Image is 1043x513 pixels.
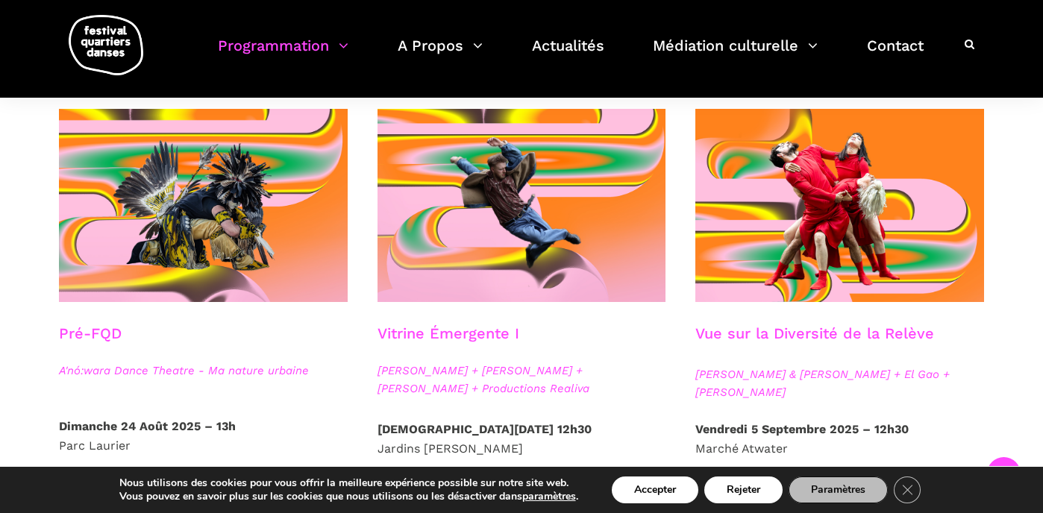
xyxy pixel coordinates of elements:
h3: Vitrine Émergente I [378,324,519,362]
span: [PERSON_NAME] & [PERSON_NAME] + El Gao + [PERSON_NAME] [695,365,984,401]
p: Parc Laurier [59,417,348,455]
p: Marché Atwater [695,420,984,458]
button: Paramètres [789,476,888,503]
img: logo-fqd-med [69,15,143,75]
span: A'nó:wara Dance Theatre - Ma nature urbaine [59,362,348,380]
button: Accepter [612,476,698,503]
a: Actualités [532,33,604,77]
a: Contact [867,33,924,77]
a: A Propos [398,33,483,77]
p: Jardins [PERSON_NAME] [378,420,666,458]
a: Programmation [218,33,348,77]
button: Rejeter [704,476,783,503]
button: paramètres [522,490,576,503]
strong: [DEMOGRAPHIC_DATA][DATE] 12h30 [378,422,592,436]
h3: Pré-FQD [59,324,122,362]
strong: Dimanche 24 Août 2025 – 13h [59,419,236,433]
p: Vous pouvez en savoir plus sur les cookies que nous utilisons ou les désactiver dans . [119,490,578,503]
strong: Vendredi 5 Septembre 2025 – 12h30 [695,422,909,436]
p: Nous utilisons des cookies pour vous offrir la meilleure expérience possible sur notre site web. [119,476,578,490]
span: [PERSON_NAME] + [PERSON_NAME] + [PERSON_NAME] + Productions Realiva [378,362,666,397]
h3: Vue sur la Diversité de la Relève [695,324,934,362]
button: Close GDPR Cookie Banner [894,476,921,503]
a: Médiation culturelle [653,33,818,77]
